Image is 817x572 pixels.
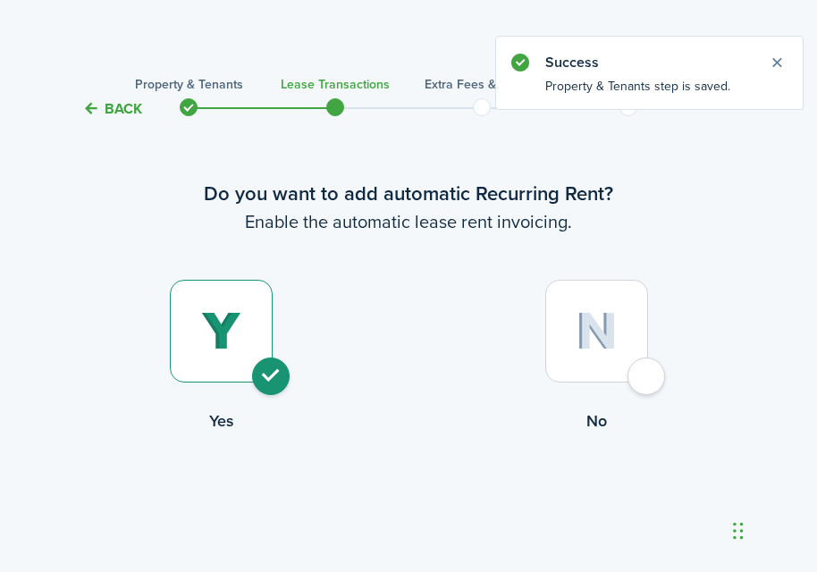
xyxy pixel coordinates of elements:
[82,99,142,118] button: Back
[408,409,784,433] control-radio-card-title: No
[135,75,243,94] h3: Property & Tenants
[496,77,803,109] notify-body: Property & Tenants step is saved.
[33,409,408,433] control-radio-card-title: Yes
[33,208,784,235] wizard-step-header-description: Enable the automatic lease rent invoicing.
[576,312,618,350] img: No
[733,504,744,558] div: Drag
[33,179,784,208] wizard-step-header-title: Do you want to add automatic Recurring Rent?
[728,486,817,572] iframe: Chat Widget
[281,75,390,94] h3: Lease Transactions
[764,50,789,75] button: Close notify
[201,312,241,351] img: Yes (selected)
[425,75,540,94] h3: Extra fees & Utilities
[545,52,751,73] notify-title: Success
